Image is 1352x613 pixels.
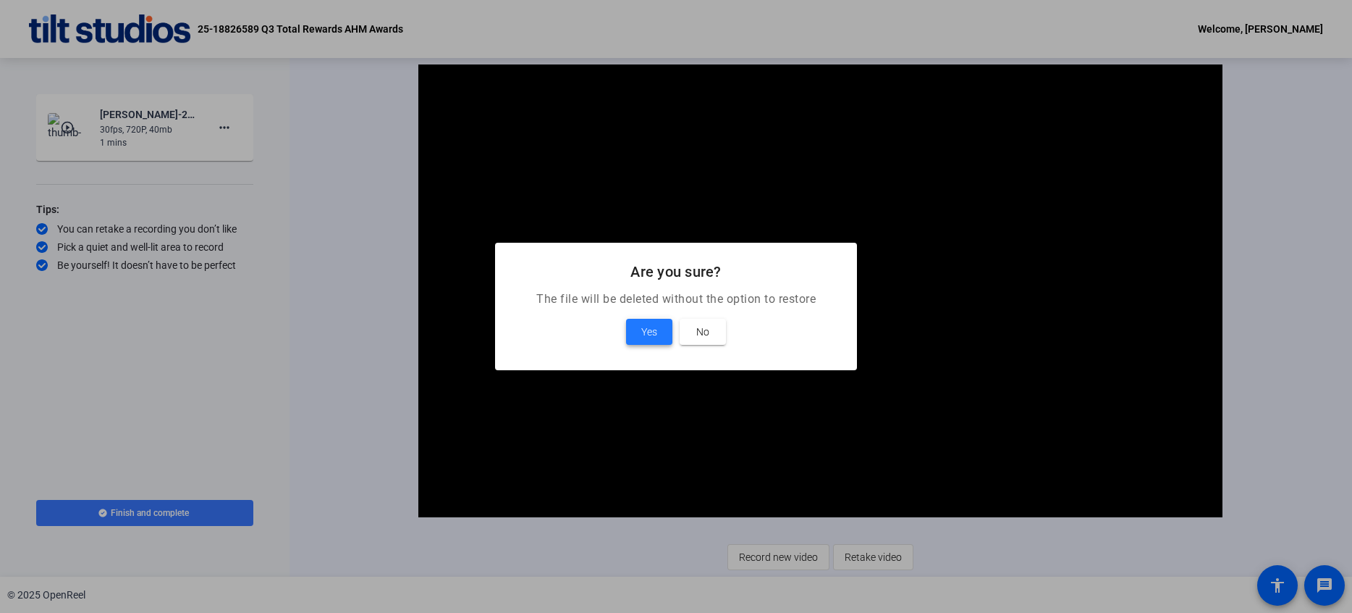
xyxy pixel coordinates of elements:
[626,319,672,345] button: Yes
[512,260,840,283] h2: Are you sure?
[696,323,709,341] span: No
[680,319,726,345] button: No
[641,323,657,341] span: Yes
[512,291,840,308] p: The file will be deleted without the option to restore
